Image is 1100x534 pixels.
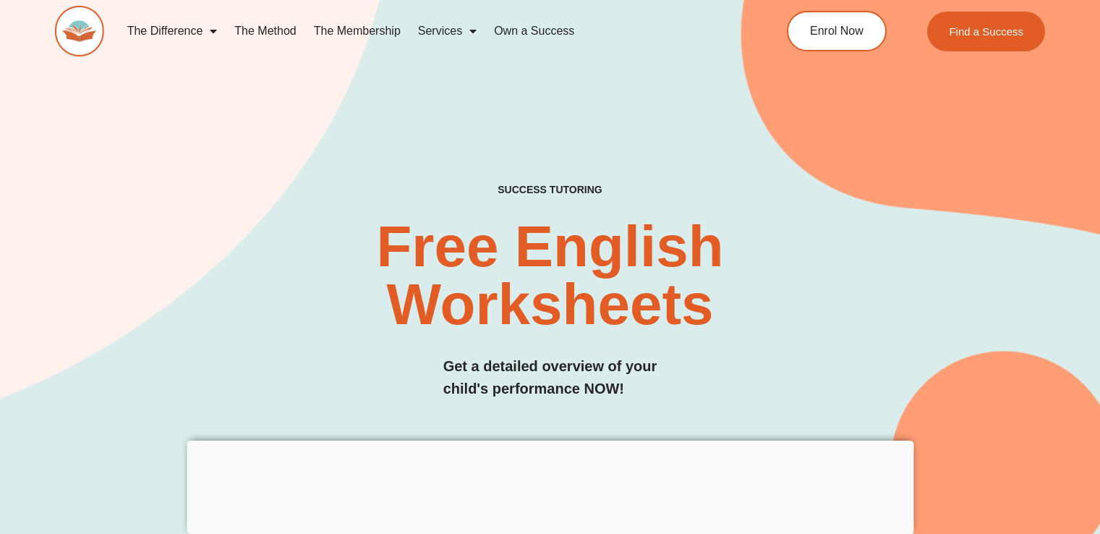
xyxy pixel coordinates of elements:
[187,441,913,530] iframe: Advertisement
[223,218,877,334] h2: Free English Worksheets​
[949,26,1023,37] span: Find a Success
[443,355,657,400] h3: Get a detailed overview of your child's performance NOW!
[119,14,730,48] nav: Menu
[404,184,696,196] h4: SUCCESS TUTORING​
[119,14,226,48] a: The Difference
[409,14,485,48] a: Services
[927,12,1045,51] a: Find a Success
[485,14,583,48] a: Own a Success
[810,25,864,37] span: Enrol Now
[787,11,887,51] a: Enrol Now
[305,14,409,48] a: The Membership
[226,14,304,48] a: The Method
